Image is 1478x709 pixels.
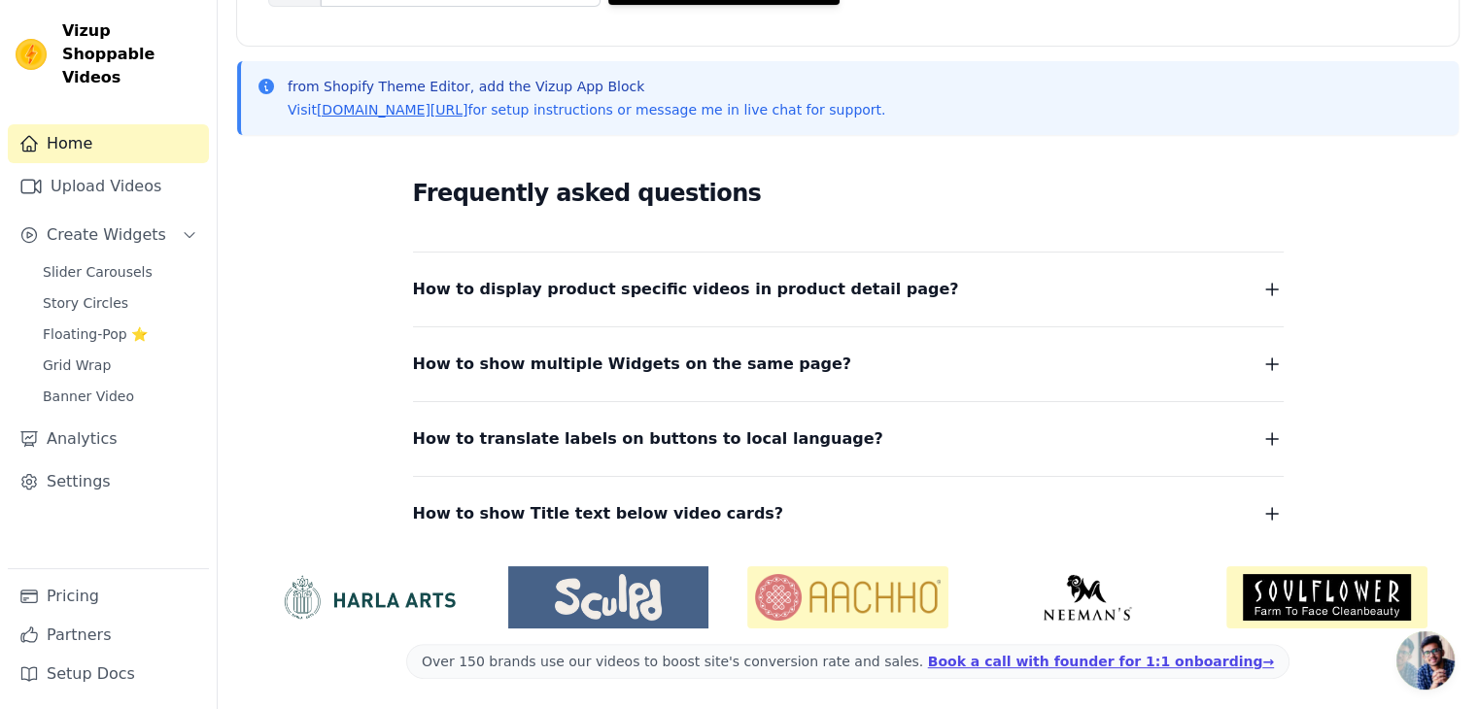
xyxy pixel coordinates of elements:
[16,39,47,70] img: Vizup
[413,500,784,527] span: How to show Title text below video cards?
[1396,631,1455,690] div: Open chat
[31,352,209,379] a: Grid Wrap
[317,102,468,118] a: [DOMAIN_NAME][URL]
[47,223,166,247] span: Create Widgets
[43,293,128,313] span: Story Circles
[413,276,959,303] span: How to display product specific videos in product detail page?
[268,574,469,621] img: HarlaArts
[928,654,1274,669] a: Book a call with founder for 1:1 onboarding
[413,351,1284,378] button: How to show multiple Widgets on the same page?
[413,425,1284,453] button: How to translate labels on buttons to local language?
[508,574,709,621] img: Sculpd US
[747,566,948,628] img: Aachho
[31,383,209,410] a: Banner Video
[413,351,852,378] span: How to show multiple Widgets on the same page?
[8,216,209,254] button: Create Widgets
[43,324,148,344] span: Floating-Pop ⭐
[288,100,885,119] p: Visit for setup instructions or message me in live chat for support.
[31,321,209,348] a: Floating-Pop ⭐
[62,19,201,89] span: Vizup Shoppable Videos
[43,262,153,282] span: Slider Carousels
[43,387,134,406] span: Banner Video
[8,577,209,616] a: Pricing
[413,425,883,453] span: How to translate labels on buttons to local language?
[987,574,1188,621] img: Neeman's
[43,355,111,375] span: Grid Wrap
[8,167,209,206] a: Upload Videos
[1226,566,1427,628] img: Soulflower
[413,276,1284,303] button: How to display product specific videos in product detail page?
[288,77,885,96] p: from Shopify Theme Editor, add the Vizup App Block
[8,616,209,655] a: Partners
[8,655,209,693] a: Setup Docs
[8,420,209,458] a: Analytics
[8,124,209,163] a: Home
[8,462,209,501] a: Settings
[31,289,209,317] a: Story Circles
[31,258,209,286] a: Slider Carousels
[413,174,1284,213] h2: Frequently asked questions
[413,500,1284,527] button: How to show Title text below video cards?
